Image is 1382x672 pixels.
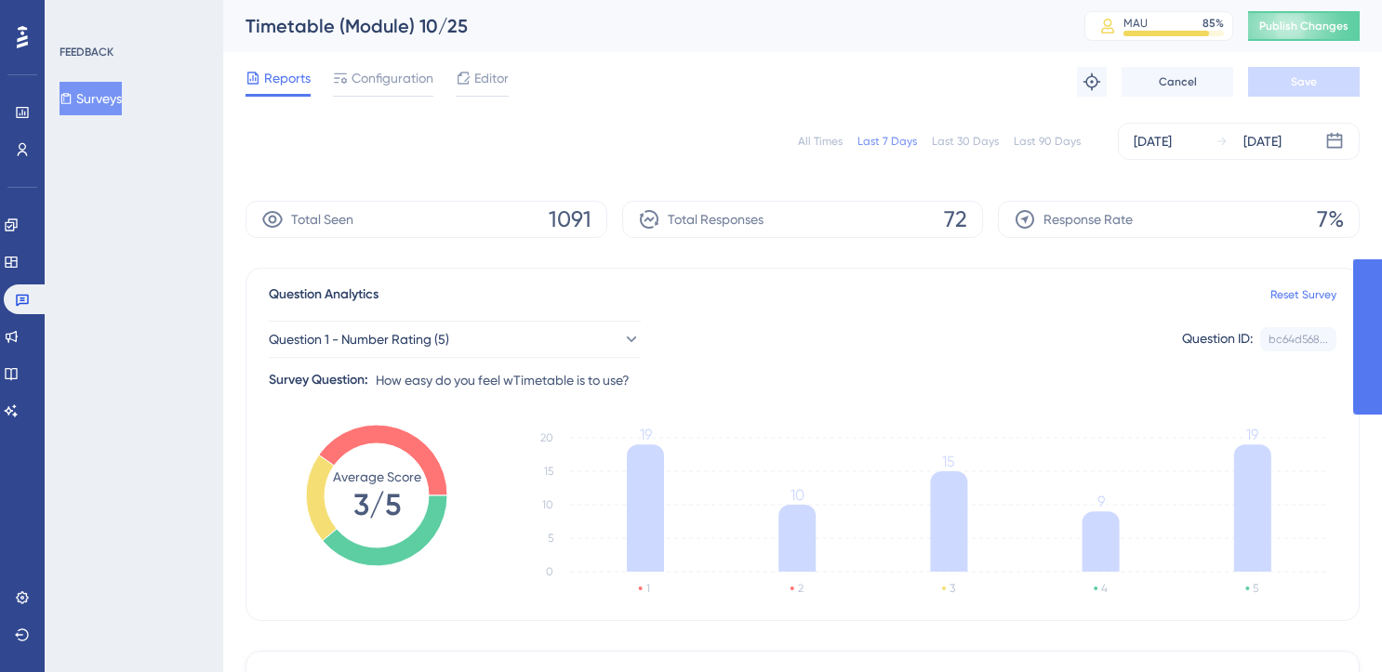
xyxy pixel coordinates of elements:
text: 1 [646,582,650,595]
tspan: 15 [544,465,553,478]
span: 7% [1317,204,1344,234]
tspan: 10 [542,498,553,511]
span: Cancel [1159,74,1197,89]
text: 3 [950,582,955,595]
span: Save [1291,74,1317,89]
tspan: 19 [640,426,652,443]
span: Total Seen [291,208,353,231]
span: Configuration [352,67,433,89]
div: [DATE] [1134,130,1172,152]
tspan: Average Score [333,469,421,484]
div: 85 % [1203,16,1224,31]
tspan: 20 [540,431,553,444]
tspan: 19 [1246,426,1258,443]
div: Timetable (Module) 10/25 [246,13,1038,39]
span: Publish Changes [1259,19,1349,33]
span: Response Rate [1043,208,1133,231]
tspan: 15 [942,453,955,470]
tspan: 10 [791,486,804,504]
span: 1091 [549,204,591,234]
button: Publish Changes [1248,11,1360,41]
tspan: 5 [548,532,553,545]
text: 2 [798,582,804,595]
button: Cancel [1122,67,1233,97]
div: All Times [798,134,843,149]
span: Editor [474,67,509,89]
div: MAU [1123,16,1148,31]
div: Last 7 Days [857,134,917,149]
text: 5 [1253,582,1258,595]
div: Question ID: [1182,327,1253,351]
div: [DATE] [1243,130,1282,152]
tspan: 9 [1097,493,1105,510]
div: bc64d568... [1269,332,1328,347]
span: 72 [944,204,967,234]
span: Reports [264,67,311,89]
div: Last 30 Days [932,134,999,149]
span: How easy do you feel wTimetable is to use? [376,369,630,391]
tspan: 0 [546,565,553,578]
span: Question Analytics [269,283,379,306]
button: Question 1 - Number Rating (5) [269,321,641,358]
a: Reset Survey [1270,287,1336,302]
iframe: UserGuiding AI Assistant Launcher [1304,599,1360,654]
div: FEEDBACK [60,45,113,59]
button: Surveys [60,82,122,115]
div: Last 90 Days [1014,134,1081,149]
tspan: 3/5 [353,487,401,522]
span: Total Responses [668,208,764,231]
text: 4 [1101,582,1108,595]
button: Save [1248,67,1360,97]
span: Question 1 - Number Rating (5) [269,328,449,350]
div: Survey Question: [269,369,368,391]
